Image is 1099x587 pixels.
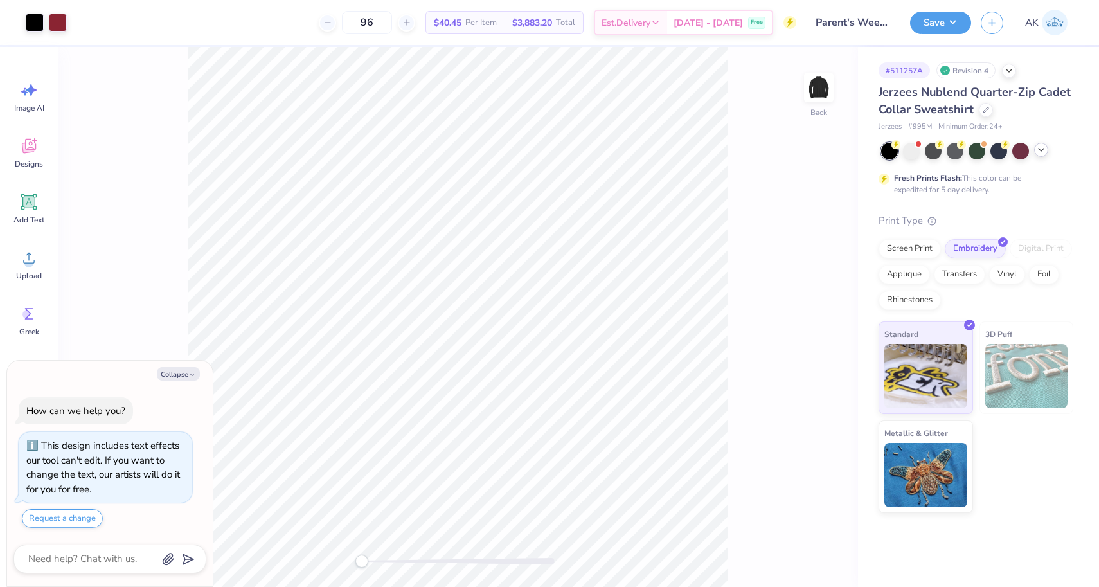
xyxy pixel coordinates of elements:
[1010,239,1072,258] div: Digital Print
[989,265,1025,284] div: Vinyl
[26,404,125,417] div: How can we help you?
[465,16,497,30] span: Per Item
[19,327,39,337] span: Greek
[602,16,650,30] span: Est. Delivery
[884,344,967,408] img: Standard
[806,10,900,35] input: Untitled Design
[934,265,985,284] div: Transfers
[879,84,1071,117] span: Jerzees Nublend Quarter-Zip Cadet Collar Sweatshirt
[674,16,743,30] span: [DATE] - [DATE]
[810,107,827,118] div: Back
[879,265,930,284] div: Applique
[908,122,932,132] span: # 995M
[512,16,552,30] span: $3,883.20
[806,75,832,100] img: Back
[938,122,1003,132] span: Minimum Order: 24 +
[884,327,918,341] span: Standard
[26,439,180,496] div: This design includes text effects our tool can't edit. If you want to change the text, our artist...
[1042,10,1068,35] img: Ava Klick
[910,12,971,34] button: Save
[1029,265,1059,284] div: Foil
[22,509,103,528] button: Request a change
[13,215,44,225] span: Add Text
[556,16,575,30] span: Total
[879,62,930,78] div: # 511257A
[1025,15,1039,30] span: AK
[16,271,42,281] span: Upload
[157,367,200,381] button: Collapse
[14,103,44,113] span: Image AI
[879,239,941,258] div: Screen Print
[985,344,1068,408] img: 3D Puff
[985,327,1012,341] span: 3D Puff
[884,426,948,440] span: Metallic & Glitter
[15,159,43,169] span: Designs
[434,16,461,30] span: $40.45
[342,11,392,34] input: – –
[355,555,368,568] div: Accessibility label
[894,172,1052,195] div: This color can be expedited for 5 day delivery.
[945,239,1006,258] div: Embroidery
[879,122,902,132] span: Jerzees
[894,173,962,183] strong: Fresh Prints Flash:
[936,62,996,78] div: Revision 4
[751,18,763,27] span: Free
[879,213,1073,228] div: Print Type
[879,291,941,310] div: Rhinestones
[1019,10,1073,35] a: AK
[884,443,967,507] img: Metallic & Glitter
